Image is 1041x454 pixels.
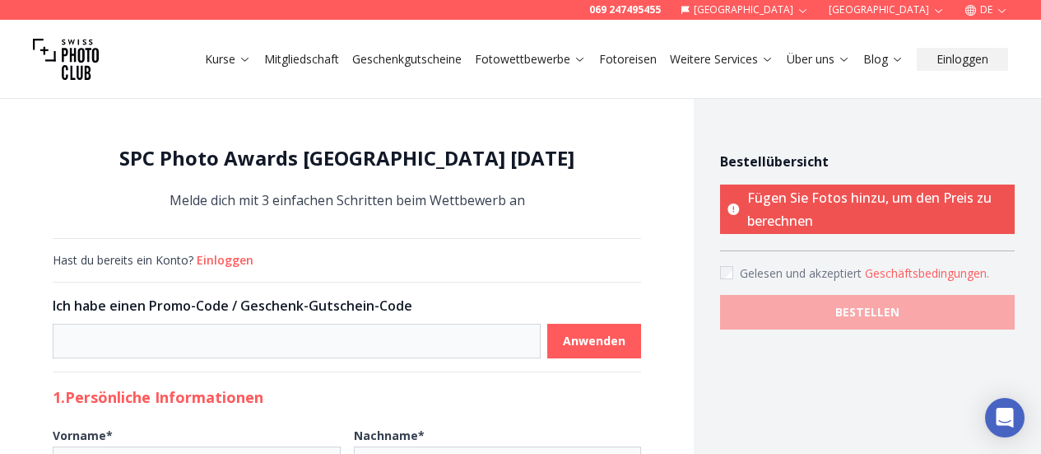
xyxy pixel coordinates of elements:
[352,51,462,68] a: Geschenkgutscheine
[720,152,1015,171] h4: Bestellübersicht
[787,51,850,68] a: Über uns
[53,145,641,171] h1: SPC Photo Awards [GEOGRAPHIC_DATA] [DATE]
[865,265,989,282] button: Accept termsGelesen und akzeptiert
[205,51,251,68] a: Kurse
[670,51,774,68] a: Weitere Services
[197,252,253,269] button: Einloggen
[53,145,641,212] div: Melde dich mit 3 einfachen Schritten beim Wettbewerb an
[985,398,1025,438] div: Open Intercom Messenger
[589,3,661,16] a: 069 247495455
[663,48,780,71] button: Weitere Services
[258,48,346,71] button: Mitgliedschaft
[857,48,910,71] button: Blog
[53,428,113,443] b: Vorname *
[354,428,425,443] b: Nachname *
[547,324,641,358] button: Anwenden
[780,48,857,71] button: Über uns
[863,51,904,68] a: Blog
[53,386,641,409] h2: 1. Persönliche Informationen
[720,295,1015,330] button: BESTELLEN
[53,252,641,269] div: Hast du bereits ein Konto?
[563,333,625,349] b: Anwenden
[835,304,899,321] b: BESTELLEN
[599,51,657,68] a: Fotoreisen
[720,266,733,279] input: Accept terms
[917,48,1008,71] button: Einloggen
[593,48,663,71] button: Fotoreisen
[198,48,258,71] button: Kurse
[468,48,593,71] button: Fotowettbewerbe
[264,51,339,68] a: Mitgliedschaft
[33,26,99,92] img: Swiss photo club
[740,265,865,281] span: Gelesen und akzeptiert
[720,185,1015,234] p: Fügen Sie Fotos hinzu, um den Preis zu berechnen
[346,48,468,71] button: Geschenkgutscheine
[53,296,641,316] h3: Ich habe einen Promo-Code / Geschenk-Gutschein-Code
[475,51,586,68] a: Fotowettbewerbe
